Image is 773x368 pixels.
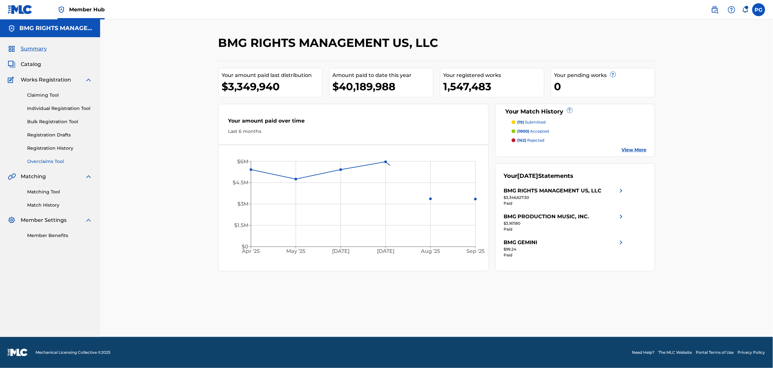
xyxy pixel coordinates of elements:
[725,3,738,16] div: Help
[617,213,625,221] img: right chevron icon
[708,3,721,16] a: Public Search
[504,107,647,116] div: Your Match History
[27,158,92,165] a: Overclaims Tool
[622,146,647,153] a: View More
[21,216,67,224] span: Member Settings
[8,25,16,32] img: Accounts
[21,76,71,84] span: Works Registration
[8,60,41,68] a: CatalogCatalog
[444,79,544,94] div: 1,547,483
[21,45,47,53] span: Summary
[85,76,92,84] img: expand
[222,79,322,94] div: $3,349,940
[504,213,625,232] a: BMG PRODUCTION MUSIC, INC.right chevron icon$3,167.80Paid
[517,120,524,124] span: (19)
[332,248,350,254] tspan: [DATE]
[333,71,433,79] div: Amount paid to date this year
[377,248,394,254] tspan: [DATE]
[444,71,544,79] div: Your registered works
[8,45,16,53] img: Summary
[504,239,625,258] a: BMG GEMINIright chevron icon$99.24Paid
[27,92,92,99] a: Claiming Tool
[632,350,655,355] a: Need Help?
[504,252,625,258] div: Paid
[504,246,625,252] div: $99.24
[27,118,92,125] a: Bulk Registration Tool
[554,79,655,94] div: 0
[711,6,719,14] img: search
[27,145,92,152] a: Registration History
[8,349,28,356] img: logo
[504,187,602,195] div: BMG RIGHTS MANAGEMENT US, LLC
[517,129,529,134] span: (1800)
[8,5,33,14] img: MLC Logo
[27,189,92,195] a: Matching Tool
[233,180,248,186] tspan: $4.5M
[742,6,748,13] div: Notifications
[567,108,572,113] span: ?
[228,128,479,135] div: Last 6 months
[504,200,625,206] div: Paid
[36,350,110,355] span: Mechanical Licensing Collective © 2025
[741,337,773,368] iframe: Chat Widget
[512,128,647,134] a: (1800) accepted
[69,6,105,13] span: Member Hub
[242,244,248,250] tspan: $0
[696,350,734,355] a: Portal Terms of Use
[237,201,248,207] tspan: $3M
[21,173,46,180] span: Matching
[242,248,260,254] tspan: Apr '25
[27,232,92,239] a: Member Benefits
[512,137,647,143] a: (162) rejected
[8,45,47,53] a: SummarySummary
[218,36,442,50] h2: BMG RIGHTS MANAGEMENT US, LLC
[228,117,479,128] div: Your amount paid over time
[234,222,248,229] tspan: $1.5M
[466,248,485,254] tspan: Sep '25
[738,350,765,355] a: Privacy Policy
[504,239,538,246] div: BMG GEMINI
[504,226,625,232] div: Paid
[504,172,574,180] div: Your Statements
[27,105,92,112] a: Individual Registration Tool
[554,71,655,79] div: Your pending works
[504,213,589,221] div: BMG PRODUCTION MUSIC, INC.
[19,25,92,32] h5: BMG RIGHTS MANAGEMENT US, LLC
[504,195,625,200] div: $3,346,627.50
[8,76,16,84] img: Works Registration
[222,71,322,79] div: Your amount paid last distribution
[504,187,625,206] a: BMG RIGHTS MANAGEMENT US, LLCright chevron icon$3,346,627.50Paid
[85,216,92,224] img: expand
[752,3,765,16] div: User Menu
[21,60,41,68] span: Catalog
[27,132,92,138] a: Registration Drafts
[611,72,616,77] span: ?
[517,138,527,143] span: (162)
[8,60,16,68] img: Catalog
[421,248,440,254] tspan: Aug '25
[504,221,625,226] div: $3,167.80
[237,158,248,165] tspan: $6M
[333,79,433,94] div: $40,189,988
[512,119,647,125] a: (19) submitted
[617,239,625,246] img: right chevron icon
[659,350,692,355] a: The MLC Website
[517,119,546,125] p: submitted
[27,202,92,209] a: Match History
[85,173,92,180] img: expand
[286,248,305,254] tspan: May '25
[57,6,65,14] img: Top Rightsholder
[8,216,16,224] img: Member Settings
[517,137,545,143] p: rejected
[517,128,549,134] p: accepted
[728,6,736,14] img: help
[617,187,625,195] img: right chevron icon
[517,172,538,179] span: [DATE]
[8,173,16,180] img: Matching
